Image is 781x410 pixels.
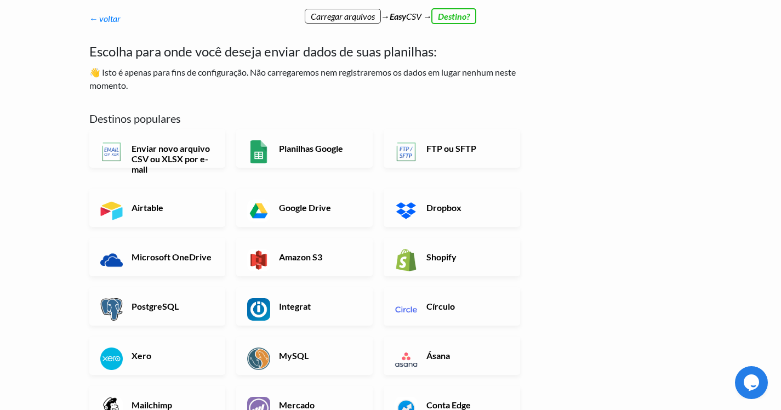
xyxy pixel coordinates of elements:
font: Shopify [426,252,457,262]
a: Dropbox [384,189,520,227]
img: Aplicativo e API do Circle [395,298,418,321]
a: Shopify [384,238,520,276]
img: Aplicativo e API do Planilhas Google [247,140,270,163]
font: Escolha para onde você deseja enviar dados de suas planilhas: [89,43,437,59]
font: Dropbox [426,202,461,213]
font: PostgreSQL [132,301,179,311]
a: Integrat [236,287,373,326]
font: Destinos populares [89,112,181,125]
a: Ásana [384,337,520,375]
font: Microsoft OneDrive [132,252,212,262]
font: Integrat [279,301,311,311]
img: Aplicativo e API do Microsoft OneDrive [100,249,123,272]
font: 👋 Isto é apenas para fins de configuração. Não carregaremos nem registraremos os dados em lugar n... [89,67,516,90]
font: Airtable [132,202,163,213]
a: ← voltar [89,13,121,24]
img: Aplicativo e API FTP ou SFTP [395,140,418,163]
a: Airtable [89,189,226,227]
font: MySQL [279,350,309,361]
font: Enviar novo arquivo CSV ou XLSX por e-mail [132,143,210,174]
a: PostgreSQL [89,287,226,326]
font: Círculo [426,301,455,311]
font: FTP ou SFTP [426,143,476,153]
font: Planilhas Google [279,143,343,153]
a: Xero [89,337,226,375]
img: Aplicativo e API do Shopify [395,249,418,272]
a: Enviar novo arquivo CSV ou XLSX por e-mail [89,129,226,168]
img: Aplicativo e API do Dropbox [395,200,418,223]
font: Xero [132,350,151,361]
a: Microsoft OneDrive [89,238,226,276]
a: Círculo [384,287,520,326]
font: Mercado [279,400,315,410]
font: Ásana [426,350,450,361]
a: Planilhas Google [236,129,373,168]
img: Aplicativo e API MySQL [247,348,270,371]
a: Amazon S3 [236,238,373,276]
img: Aplicativo e API Integromat [247,298,270,321]
font: Conta Edge [426,400,471,410]
a: Google Drive [236,189,373,227]
img: Aplicativo e API do Airtable [100,200,123,223]
font: Mailchimp [132,400,172,410]
img: Aplicativo e API para enviar por e-mail novo arquivo CSV ou XLSX [100,140,123,163]
img: Aplicativo e API do Xero [100,348,123,371]
a: MySQL [236,337,373,375]
font: Amazon S3 [279,252,322,262]
a: FTP ou SFTP [384,129,520,168]
img: Aplicativo e API PostgreSQL [100,298,123,321]
img: Aplicativo e API Asana [395,348,418,371]
iframe: widget de bate-papo [735,366,770,399]
img: Aplicativo e API do Amazon S3 [247,249,270,272]
font: Google Drive [279,202,331,213]
img: Aplicativo e API do Google Drive [247,200,270,223]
